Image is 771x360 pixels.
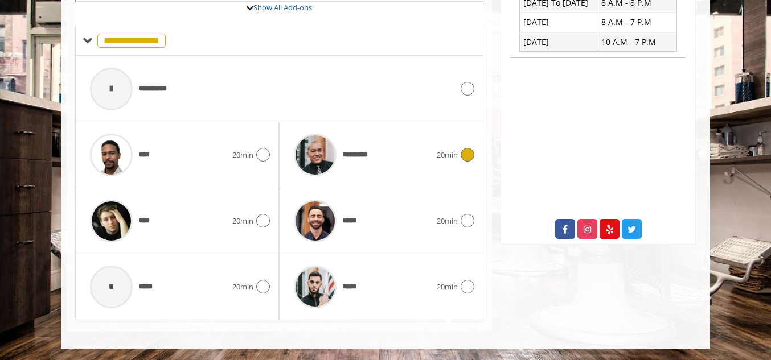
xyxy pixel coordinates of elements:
[253,2,312,13] a: Show All Add-ons
[598,13,676,32] td: 8 A.M - 7 P.M
[232,281,253,293] span: 20min
[437,281,458,293] span: 20min
[232,215,253,227] span: 20min
[520,13,598,32] td: [DATE]
[437,215,458,227] span: 20min
[232,149,253,161] span: 20min
[598,32,676,52] td: 10 A.M - 7 P.M
[437,149,458,161] span: 20min
[520,32,598,52] td: [DATE]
